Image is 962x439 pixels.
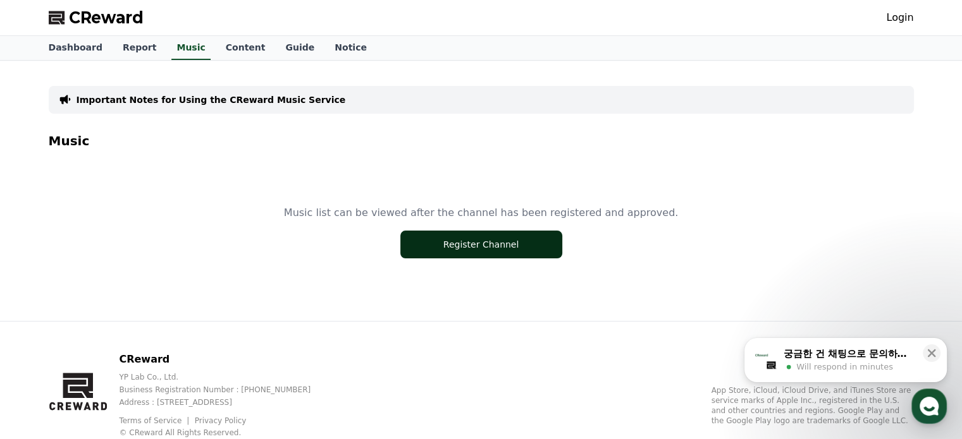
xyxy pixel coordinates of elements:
[113,36,167,60] a: Report
[119,397,331,407] p: Address : [STREET_ADDRESS]
[105,354,142,364] span: Messages
[119,416,191,425] a: Terms of Service
[171,36,210,60] a: Music
[119,352,331,367] p: CReward
[163,334,243,366] a: Settings
[284,205,678,220] p: Music list can be viewed after the channel has been registered and approved.
[275,36,324,60] a: Guide
[119,372,331,382] p: YP Lab Co., Ltd.
[216,36,276,60] a: Content
[49,8,144,28] a: CReward
[83,334,163,366] a: Messages
[886,10,913,25] a: Login
[400,231,562,258] button: Register Channel
[39,36,113,60] a: Dashboard
[119,385,331,395] p: Business Registration Number : [PHONE_NUMBER]
[187,353,218,363] span: Settings
[4,334,83,366] a: Home
[324,36,377,60] a: Notice
[49,134,914,148] h4: Music
[69,8,144,28] span: CReward
[77,93,346,106] a: Important Notes for Using the CReward Music Service
[712,385,914,426] p: App Store, iCloud, iCloud Drive, and iTunes Store are service marks of Apple Inc., registered in ...
[195,416,247,425] a: Privacy Policy
[119,428,331,438] p: © CReward All Rights Reserved.
[32,353,54,363] span: Home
